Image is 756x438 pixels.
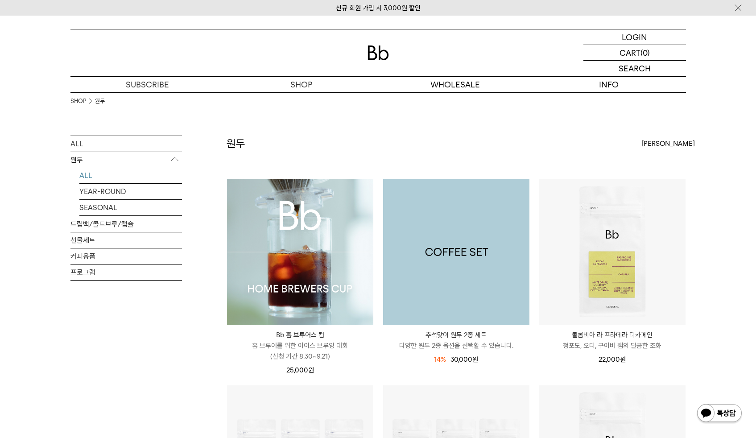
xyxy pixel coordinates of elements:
a: 추석맞이 원두 2종 세트 [383,179,529,325]
a: SHOP [224,77,378,92]
p: 홈 브루어를 위한 아이스 브루잉 대회 (신청 기간 8.30~9.21) [227,340,373,362]
span: 30,000 [450,355,478,364]
p: WHOLESALE [378,77,532,92]
img: 카카오톡 채널 1:1 채팅 버튼 [696,403,743,425]
p: 원두 [70,152,182,168]
a: 원두 [95,97,105,106]
div: 14% [434,354,446,365]
p: 콜롬비아 라 프라데라 디카페인 [539,330,686,340]
a: LOGIN [583,29,686,45]
span: 25,000 [286,366,314,374]
a: 드립백/콜드브루/캡슐 [70,216,182,232]
a: SUBSCRIBE [70,77,224,92]
a: SHOP [70,97,86,106]
span: [PERSON_NAME] [641,138,695,149]
a: Bb 홈 브루어스 컵 홈 브루어를 위한 아이스 브루잉 대회(신청 기간 8.30~9.21) [227,330,373,362]
img: 1000001199_add2_013.jpg [383,179,529,325]
span: 원 [308,366,314,374]
a: 콜롬비아 라 프라데라 디카페인 청포도, 오디, 구아바 잼의 달콤한 조화 [539,330,686,351]
a: YEAR-ROUND [79,184,182,199]
span: 원 [472,355,478,364]
p: 다양한 원두 2종 옵션을 선택할 수 있습니다. [383,340,529,351]
a: CART (0) [583,45,686,61]
p: INFO [532,77,686,92]
p: 청포도, 오디, 구아바 잼의 달콤한 조화 [539,340,686,351]
a: 추석맞이 원두 2종 세트 다양한 원두 2종 옵션을 선택할 수 있습니다. [383,330,529,351]
a: 커피용품 [70,248,182,264]
span: 22,000 [599,355,626,364]
img: Bb 홈 브루어스 컵 [227,179,373,325]
a: ALL [79,168,182,183]
a: ALL [70,136,182,152]
p: 추석맞이 원두 2종 세트 [383,330,529,340]
p: LOGIN [622,29,647,45]
span: 원 [620,355,626,364]
img: 로고 [368,45,389,60]
a: 신규 회원 가입 시 3,000원 할인 [336,4,421,12]
a: SEASONAL [79,200,182,215]
p: SEARCH [619,61,651,76]
p: CART [620,45,640,60]
p: Bb 홈 브루어스 컵 [227,330,373,340]
a: 프로그램 [70,264,182,280]
a: 선물세트 [70,232,182,248]
h2: 원두 [227,136,245,151]
img: 콜롬비아 라 프라데라 디카페인 [539,179,686,325]
p: (0) [640,45,650,60]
